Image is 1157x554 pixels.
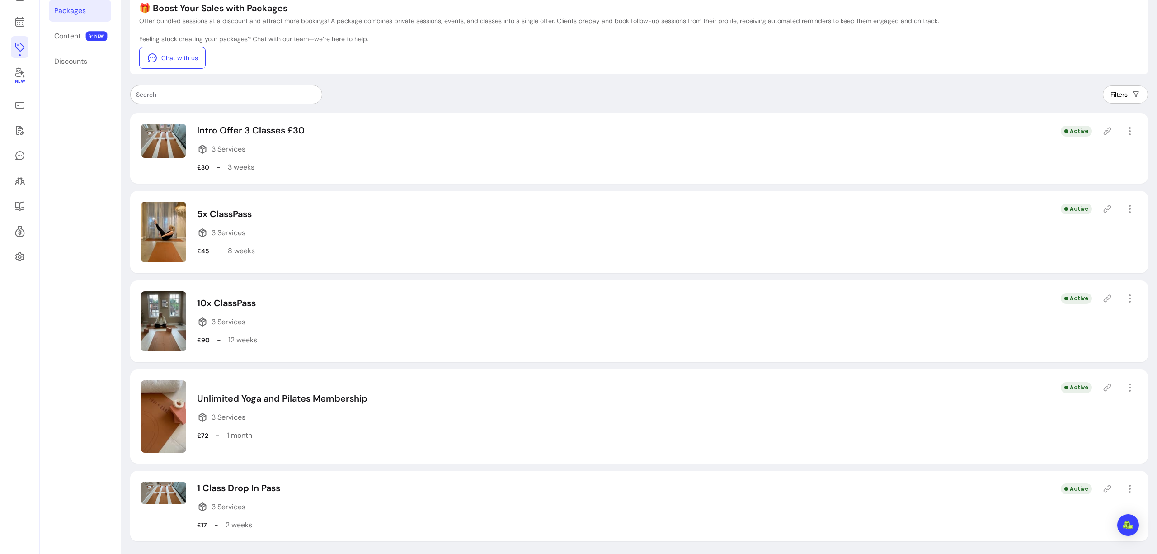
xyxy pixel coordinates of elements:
[139,34,939,43] p: Feeling stuck creating your packages? Chat with our team—we’re here to help.
[49,51,111,72] a: Discounts
[1061,126,1092,137] div: Active
[139,47,206,69] a: Chat with us
[11,145,28,166] a: My Messages
[141,124,186,158] img: Image of Intro Offer 3 Classes £30
[228,246,255,256] p: 8 weeks
[226,520,252,530] p: 2 weeks
[197,336,210,345] p: £90
[197,124,305,137] p: Intro Offer 3 Classes £30
[139,2,939,14] p: 🎁 Boost Your Sales with Packages
[11,36,28,58] a: Offerings
[197,482,280,494] p: 1 Class Drop In Pass
[216,162,221,173] p: -
[139,16,939,25] p: Offer bundled sessions at a discount and attract more bookings! A package combines private sessio...
[1061,204,1092,214] div: Active
[214,520,218,530] p: -
[11,11,28,33] a: Calendar
[197,246,209,256] p: £45
[1103,85,1148,104] button: Filters
[197,208,255,220] p: 5x ClassPass
[228,335,257,346] p: 12 weeks
[1061,293,1092,304] div: Active
[1061,483,1092,494] div: Active
[86,31,108,41] span: NEW
[11,195,28,217] a: Resources
[11,246,28,268] a: Settings
[141,380,186,452] img: Image of Unlimited Yoga and Pilates Membership
[216,430,220,441] p: -
[49,25,111,47] a: Content NEW
[141,482,186,504] img: Image of 1 Class Drop In Pass
[212,502,245,512] span: 3 Services
[197,392,367,405] p: Unlimited Yoga and Pilates Membership
[14,79,24,85] span: New
[141,202,186,262] img: Image of 5x ClassPass
[227,430,252,441] p: 1 month
[11,119,28,141] a: Waivers
[197,297,257,309] p: 10x ClassPass
[11,94,28,116] a: Sales
[197,163,209,172] p: £30
[54,5,86,16] div: Packages
[212,144,245,155] span: 3 Services
[1117,514,1139,536] div: Open Intercom Messenger
[141,291,186,352] img: Image of 10x ClassPass
[228,162,254,173] p: 3 weeks
[217,335,221,346] p: -
[212,317,245,327] span: 3 Services
[54,31,81,42] div: Content
[1061,382,1092,393] div: Active
[136,90,316,99] input: Search
[54,56,87,67] div: Discounts
[197,431,208,440] p: £72
[212,412,245,423] span: 3 Services
[11,221,28,242] a: Refer & Earn
[197,521,207,530] p: £17
[11,170,28,192] a: Clients
[11,62,28,90] a: New
[216,246,221,256] p: -
[212,227,245,238] span: 3 Services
